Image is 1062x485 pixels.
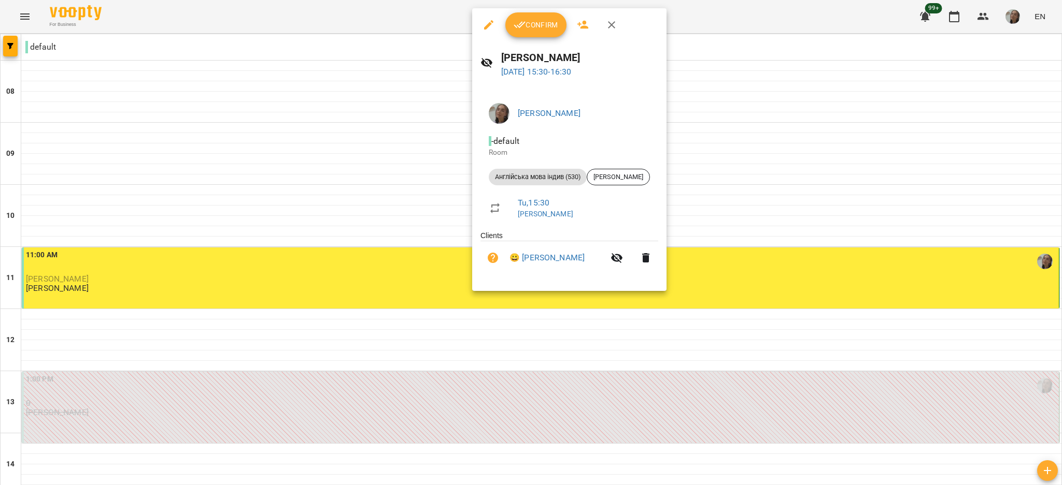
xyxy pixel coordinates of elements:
img: 58bf4a397342a29a09d587cea04c76fb.jpg [489,103,509,124]
span: Confirm [514,19,558,31]
a: Tu , 15:30 [518,198,549,208]
button: Unpaid. Bill the attendance? [480,245,505,270]
a: [PERSON_NAME] [518,210,573,218]
button: Confirm [505,12,567,37]
a: 😀 [PERSON_NAME] [509,252,585,264]
a: [DATE] 15:30-16:30 [501,67,572,77]
ul: Clients [480,230,658,278]
span: Англійська мова індив (530) [489,172,587,182]
p: Room [489,148,650,158]
span: [PERSON_NAME] [587,172,649,182]
span: - default [489,136,521,146]
div: [PERSON_NAME] [587,169,650,185]
h6: [PERSON_NAME] [501,50,658,66]
a: [PERSON_NAME] [518,108,580,118]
